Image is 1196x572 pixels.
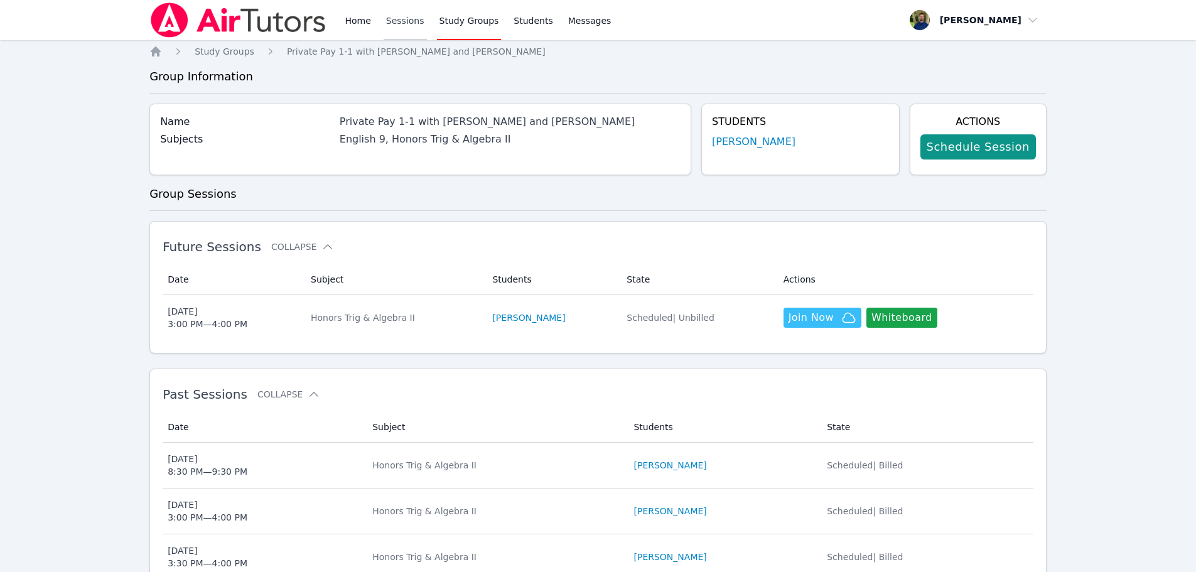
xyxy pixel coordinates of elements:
[626,412,819,443] th: Students
[866,308,937,328] button: Whiteboard
[340,114,681,129] div: Private Pay 1-1 with [PERSON_NAME] and [PERSON_NAME]
[287,46,546,57] span: Private Pay 1-1 with [PERSON_NAME] and [PERSON_NAME]
[160,132,332,147] label: Subjects
[827,460,903,470] span: Scheduled | Billed
[712,114,888,129] h4: Students
[149,68,1047,85] h3: Group Information
[372,459,618,472] div: Honors Trig & Algebra II
[168,544,247,569] div: [DATE] 3:30 PM — 4:00 PM
[163,488,1033,534] tr: [DATE]3:00 PM—4:00 PMHonors Trig & Algebra II[PERSON_NAME]Scheduled| Billed
[784,308,861,328] button: Join Now
[619,264,775,295] th: State
[633,505,706,517] a: [PERSON_NAME]
[776,264,1033,295] th: Actions
[163,443,1033,488] tr: [DATE]8:30 PM—9:30 PMHonors Trig & Algebra II[PERSON_NAME]Scheduled| Billed
[163,264,303,295] th: Date
[789,310,834,325] span: Join Now
[163,412,365,443] th: Date
[819,412,1033,443] th: State
[303,264,485,295] th: Subject
[149,3,327,38] img: Air Tutors
[160,114,332,129] label: Name
[163,295,1033,340] tr: [DATE]3:00 PM—4:00 PMHonors Trig & Algebra II[PERSON_NAME]Scheduled| UnbilledJoin NowWhiteboard
[149,185,1047,203] h3: Group Sessions
[920,134,1036,159] a: Schedule Session
[149,45,1047,58] nav: Breadcrumb
[568,14,611,27] span: Messages
[485,264,619,295] th: Students
[633,459,706,472] a: [PERSON_NAME]
[372,551,618,563] div: Honors Trig & Algebra II
[195,46,254,57] span: Study Groups
[311,311,477,324] div: Honors Trig & Algebra II
[627,313,714,323] span: Scheduled | Unbilled
[827,552,903,562] span: Scheduled | Billed
[365,412,626,443] th: Subject
[827,506,903,516] span: Scheduled | Billed
[712,134,795,149] a: [PERSON_NAME]
[168,453,247,478] div: [DATE] 8:30 PM — 9:30 PM
[163,239,261,254] span: Future Sessions
[163,387,247,402] span: Past Sessions
[633,551,706,563] a: [PERSON_NAME]
[492,311,565,324] a: [PERSON_NAME]
[920,114,1036,129] h4: Actions
[195,45,254,58] a: Study Groups
[168,305,247,330] div: [DATE] 3:00 PM — 4:00 PM
[271,240,334,253] button: Collapse
[168,499,247,524] div: [DATE] 3:00 PM — 4:00 PM
[372,505,618,517] div: Honors Trig & Algebra II
[287,45,546,58] a: Private Pay 1-1 with [PERSON_NAME] and [PERSON_NAME]
[257,388,320,401] button: Collapse
[340,132,681,147] div: English 9, Honors Trig & Algebra II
